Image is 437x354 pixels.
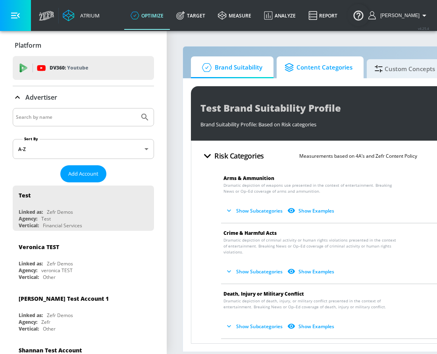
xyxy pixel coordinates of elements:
label: Sort By [23,136,40,141]
span: Crime & Harmful Acts [223,230,277,236]
div: Test [19,192,31,199]
input: Search by name [16,112,136,122]
span: Dramatic depiction of death, injury, or military conflict presented in the context of entertainme... [223,298,400,310]
div: Vertical: [19,325,39,332]
div: Brand Suitability Profile: Based on Risk categories [200,117,430,128]
button: Show Subcategories [223,204,286,217]
p: Measurements based on 4A’s and Zefr Content Policy [299,152,417,160]
div: Vertical: [19,222,39,229]
span: Death, Injury or Military Conflict [223,290,304,297]
span: login as: bogdan.nalisnikovskiy@zefr.com [377,13,420,18]
span: Content Categories [285,58,352,77]
div: TestLinked as:Zefr DemosAgency:TestVertical:Financial Services [13,186,154,231]
div: Linked as: [19,312,43,319]
div: Zefr [41,319,50,325]
span: Brand Suitability [199,58,262,77]
button: Show Examples [286,204,337,217]
a: Report [302,1,344,30]
div: Agency: [19,215,37,222]
span: Dramatic depiction of criminal activity or human rights violations presented in the context of en... [223,237,400,255]
button: [PERSON_NAME] [368,11,429,20]
span: v 4.25.4 [418,26,429,31]
button: Show Examples [286,320,337,333]
div: [PERSON_NAME] Test Account 1Linked as:Zefr DemosAgency:ZefrVertical:Other [13,289,154,334]
button: Add Account [60,165,106,182]
p: Youtube [67,64,88,72]
a: Analyze [258,1,302,30]
span: Add Account [68,169,98,178]
button: Open Resource Center [347,4,370,26]
div: DV360: Youtube [13,56,154,80]
div: A-Z [13,139,154,159]
div: Agency: [19,267,37,274]
div: Linked as: [19,260,43,267]
button: Risk Categories [197,147,267,165]
div: veronica TEST [41,267,73,274]
div: Test [41,215,51,222]
span: Custom Concepts [375,59,435,78]
div: Veronica TESTLinked as:Zefr DemosAgency:veronica TESTVertical:Other [13,237,154,282]
div: Other [43,325,56,332]
p: Advertiser [25,93,57,102]
div: Financial Services [43,222,82,229]
div: Linked as: [19,209,43,215]
div: Vertical: [19,274,39,280]
div: Atrium [77,12,100,19]
p: DV360: [50,64,88,72]
a: Atrium [63,10,100,21]
div: Platform [13,34,154,56]
a: optimize [124,1,170,30]
div: [PERSON_NAME] Test Account 1 [19,295,109,302]
h4: Risk Categories [214,150,264,161]
div: Other [43,274,56,280]
span: Dramatic depiction of weapons use presented in the context of entertainment. Breaking News or Op–... [223,182,400,194]
div: Agency: [19,319,37,325]
a: Target [170,1,212,30]
div: Zefr Demos [47,312,73,319]
span: Arms & Ammunition [223,175,274,182]
div: Advertiser [13,86,154,108]
div: Zefr Demos [47,209,73,215]
button: Show Subcategories [223,320,286,333]
div: Zefr Demos [47,260,73,267]
div: Shannan Test Account [19,346,82,354]
div: Veronica TEST [19,243,59,251]
p: Platform [15,41,41,50]
button: Show Examples [286,265,337,278]
a: measure [212,1,258,30]
button: Show Subcategories [223,265,286,278]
